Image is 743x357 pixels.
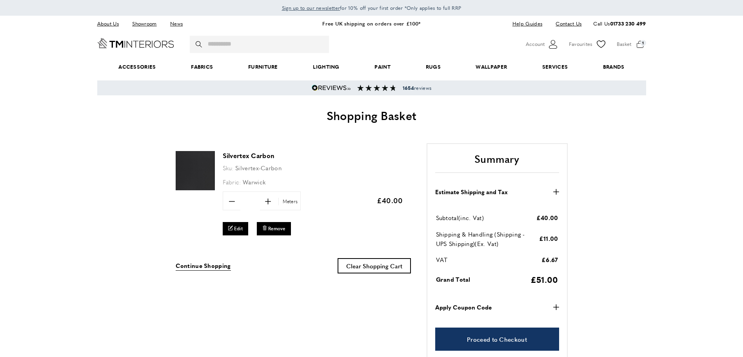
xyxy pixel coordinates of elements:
span: Remove [268,225,285,232]
span: £11.00 [539,234,558,242]
a: Help Guides [507,18,548,29]
img: Silvertex Carbon [176,151,215,190]
a: Sign up to our newsletter [282,4,340,12]
button: Estimate Shipping and Tax [435,187,559,197]
a: Fabrics [173,55,231,79]
span: (inc. Vat) [458,213,484,222]
span: Clear Shopping Cart [346,262,402,270]
a: Furniture [231,55,295,79]
span: Accessories [101,55,173,79]
a: Paint [357,55,408,79]
a: Contact Us [550,18,581,29]
a: Favourites [569,38,607,50]
button: Clear Shopping Cart [338,258,411,273]
a: Wallpaper [458,55,525,79]
a: Continue Shopping [176,261,231,271]
span: Sign up to our newsletter [282,4,340,11]
span: Fabric: [223,178,241,186]
span: VAT [436,255,448,264]
span: Shopping Basket [327,107,417,124]
span: £40.00 [377,195,403,205]
a: Silvertex Carbon [176,185,215,191]
span: reviews [403,85,431,91]
a: Rugs [408,55,458,79]
h2: Summary [435,152,559,173]
button: Apply Coupon Code [435,302,559,312]
span: (Ex. Vat) [475,239,498,248]
span: Edit [234,225,243,232]
button: Search [196,36,203,53]
span: Subtotal [436,213,458,222]
strong: Apply Coupon Code [435,302,492,312]
a: Proceed to Checkout [435,328,559,351]
a: Brands [585,55,642,79]
a: Go to Home page [97,38,174,48]
span: £40.00 [536,213,558,222]
strong: Estimate Shipping and Tax [435,187,508,197]
a: 01733 230 499 [610,20,646,27]
a: Lighting [296,55,357,79]
span: Sku: [223,164,234,172]
span: Meters [278,198,300,205]
button: Customer Account [526,38,559,50]
img: Reviews.io 5 stars [312,85,351,91]
span: £51.00 [530,273,558,285]
a: Edit Silvertex Carbon [223,222,249,235]
a: Showroom [126,18,162,29]
button: Remove Silvertex Carbon [257,222,291,235]
a: Services [525,55,585,79]
span: Grand Total [436,275,471,283]
img: Reviews section [357,85,396,91]
span: Warwick [243,178,265,186]
span: Silvertex-Carbon [235,164,282,172]
p: Call Us [593,20,646,28]
span: Shipping & Handling (Shipping - UPS Shipping) [436,230,525,248]
a: Silvertex Carbon [223,151,275,160]
span: for 10% off your first order *Only applies to full RRP [282,4,461,11]
a: News [164,18,189,29]
strong: 1654 [403,84,414,91]
span: Account [526,40,545,48]
span: Favourites [569,40,592,48]
span: £6.67 [541,255,558,264]
a: Free UK shipping on orders over £100* [322,20,420,27]
a: About Us [97,18,125,29]
span: Continue Shopping [176,261,231,270]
